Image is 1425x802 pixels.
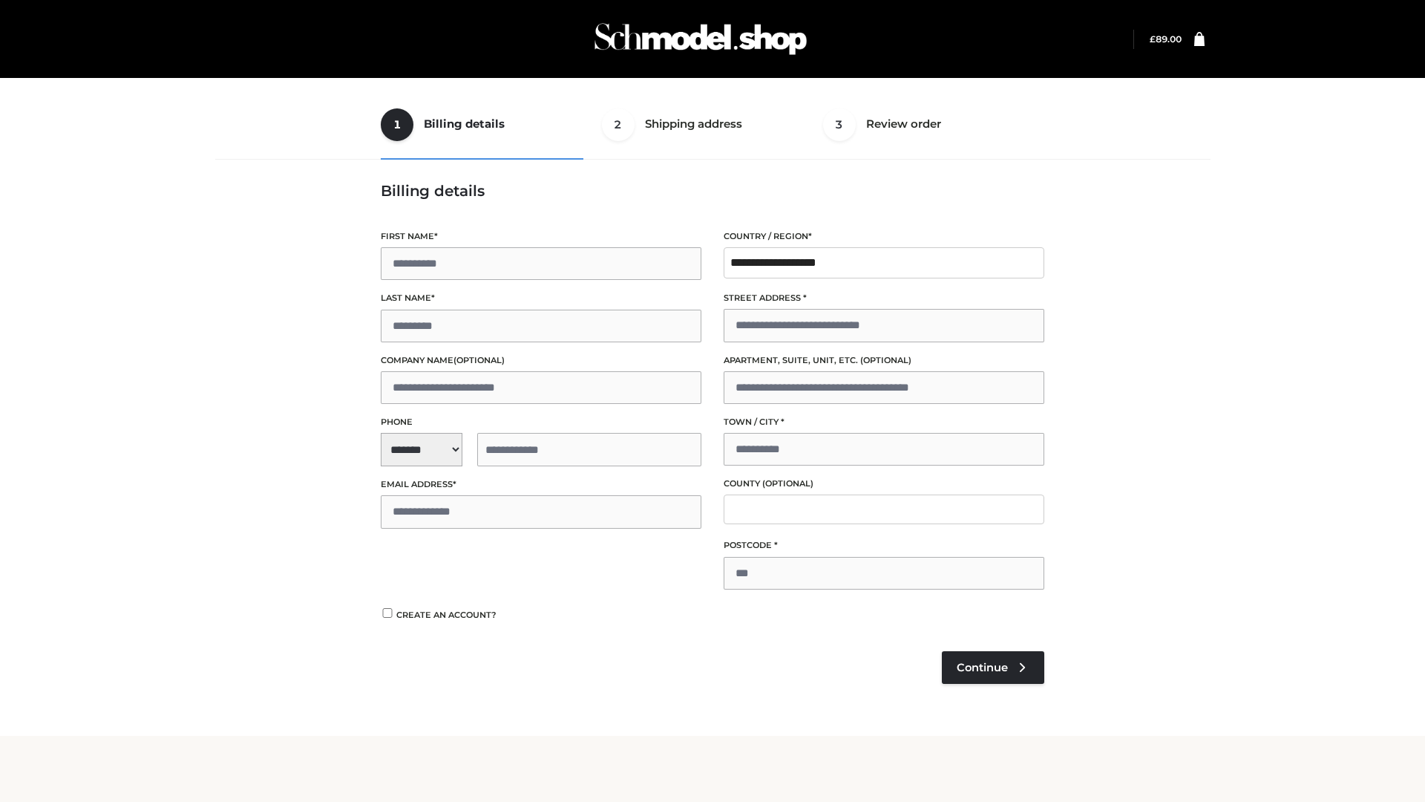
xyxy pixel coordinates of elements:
[381,608,394,618] input: Create an account?
[381,477,701,492] label: Email address
[724,353,1044,368] label: Apartment, suite, unit, etc.
[396,610,497,620] span: Create an account?
[1150,33,1182,45] a: £89.00
[381,353,701,368] label: Company name
[381,415,701,429] label: Phone
[724,415,1044,429] label: Town / City
[860,355,911,365] span: (optional)
[957,661,1008,674] span: Continue
[453,355,505,365] span: (optional)
[942,651,1044,684] a: Continue
[1150,33,1182,45] bdi: 89.00
[381,229,701,244] label: First name
[724,538,1044,552] label: Postcode
[724,229,1044,244] label: Country / Region
[381,291,701,305] label: Last name
[1150,33,1156,45] span: £
[724,477,1044,491] label: County
[381,182,1044,200] h3: Billing details
[762,478,813,489] span: (optional)
[589,10,812,68] img: Schmodel Admin 964
[724,291,1044,305] label: Street address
